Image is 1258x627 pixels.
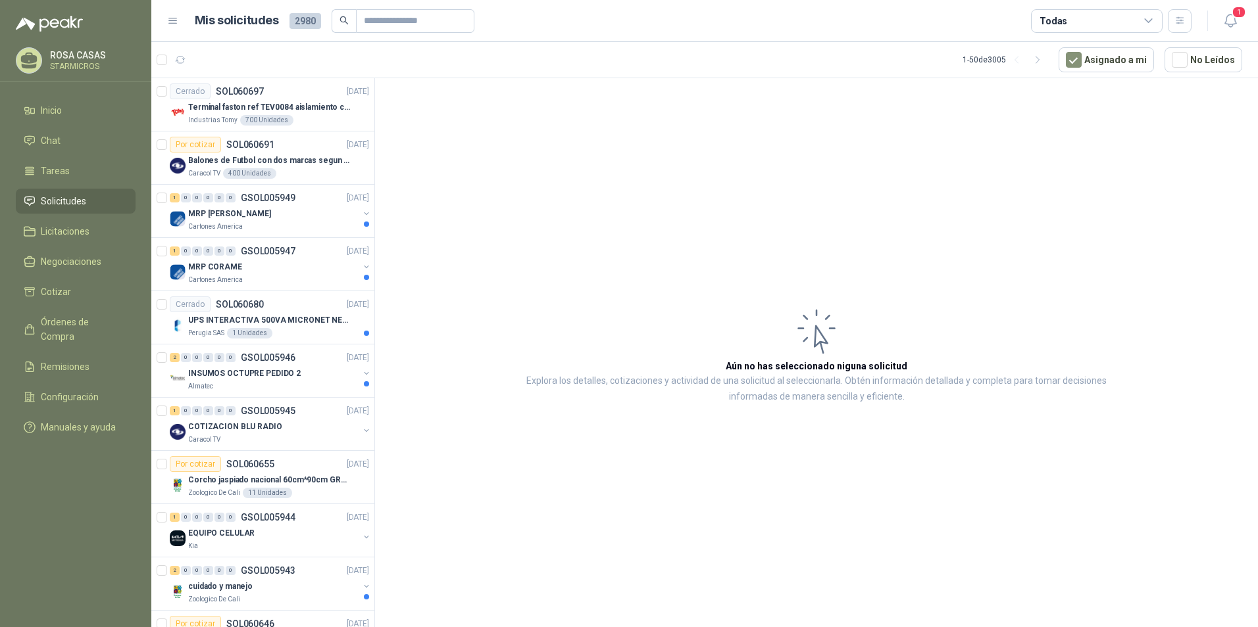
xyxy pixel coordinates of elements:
[170,211,186,227] img: Company Logo
[1059,47,1154,72] button: Asignado a mi
[340,16,349,25] span: search
[170,246,180,256] div: 1
[347,192,369,204] p: [DATE]
[240,115,293,126] div: 700 Unidades
[188,580,253,593] p: cuidado y manejo
[181,353,191,362] div: 0
[188,115,238,126] p: Industrias Tomy
[241,566,295,575] p: GSOL005943
[1232,6,1246,18] span: 1
[16,189,136,214] a: Solicitudes
[170,530,186,546] img: Company Logo
[151,78,374,131] a: CerradoSOL060697[DATE] Company LogoTerminal faston ref TEV0084 aislamiento completoIndustrias Tom...
[289,13,321,29] span: 2980
[16,310,136,349] a: Órdenes de Compra
[214,353,224,362] div: 0
[181,406,191,415] div: 0
[41,315,123,344] span: Órdenes de Compra
[241,246,295,256] p: GSOL005947
[170,424,186,440] img: Company Logo
[188,381,213,392] p: Almatec
[16,158,136,183] a: Tareas
[347,85,369,98] p: [DATE]
[226,193,236,202] div: 0
[188,275,243,285] p: Cartones America
[188,541,198,551] p: Kia
[203,566,213,575] div: 0
[170,296,211,312] div: Cerrado
[188,221,243,232] p: Cartones America
[347,139,369,151] p: [DATE]
[203,193,213,202] div: 0
[347,458,369,471] p: [DATE]
[151,291,374,344] a: CerradoSOL060680[DATE] Company LogoUPS INTERACTIVA 500VA MICRONET NEGRA MARCA: POWEST NICOMARPeru...
[188,434,220,445] p: Caracol TV
[226,406,236,415] div: 0
[16,415,136,440] a: Manuales y ayuda
[188,314,352,327] p: UPS INTERACTIVA 500VA MICRONET NEGRA MARCA: POWEST NICOMAR
[188,367,301,380] p: INSUMOS OCTUPRE PEDIDO 2
[16,354,136,379] a: Remisiones
[170,406,180,415] div: 1
[41,164,70,178] span: Tareas
[170,403,372,445] a: 1 0 0 0 0 0 GSOL005945[DATE] Company LogoCOTIZACION BLU RADIOCaracol TV
[170,566,180,575] div: 2
[170,158,186,174] img: Company Logo
[188,474,352,486] p: Corcho jaspiado nacional 60cm*90cm GROSOR 8MM
[151,451,374,504] a: Por cotizarSOL060655[DATE] Company LogoCorcho jaspiado nacional 60cm*90cm GROSOR 8MMZoologico De ...
[16,128,136,153] a: Chat
[170,456,221,472] div: Por cotizar
[1219,9,1242,33] button: 1
[41,285,71,299] span: Cotizar
[188,261,242,273] p: MRP CORAME
[16,249,136,274] a: Negociaciones
[203,246,213,256] div: 0
[226,459,274,469] p: SOL060655
[347,352,369,364] p: [DATE]
[170,137,221,152] div: Por cotizar
[170,193,180,202] div: 1
[214,246,224,256] div: 0
[41,420,116,434] span: Manuales y ayuda
[170,104,186,120] img: Company Logo
[192,353,202,362] div: 0
[226,513,236,522] div: 0
[216,300,264,309] p: SOL060680
[170,264,186,280] img: Company Logo
[216,87,264,96] p: SOL060697
[16,384,136,409] a: Configuración
[241,353,295,362] p: GSOL005946
[170,371,186,386] img: Company Logo
[181,193,191,202] div: 0
[170,353,180,362] div: 2
[243,488,292,498] div: 11 Unidades
[41,103,62,118] span: Inicio
[170,509,372,551] a: 1 0 0 0 0 0 GSOL005944[DATE] Company LogoEQUIPO CELULARKia
[170,243,372,285] a: 1 0 0 0 0 0 GSOL005947[DATE] Company LogoMRP CORAMECartones America
[203,406,213,415] div: 0
[347,565,369,577] p: [DATE]
[347,298,369,311] p: [DATE]
[170,584,186,599] img: Company Logo
[50,51,132,60] p: ROSA CASAS
[214,566,224,575] div: 0
[188,208,271,220] p: MRP [PERSON_NAME]
[188,328,224,338] p: Perugia SAS
[203,513,213,522] div: 0
[963,49,1048,70] div: 1 - 50 de 3005
[241,193,295,202] p: GSOL005949
[214,406,224,415] div: 0
[41,360,89,374] span: Remisiones
[41,254,101,269] span: Negociaciones
[192,246,202,256] div: 0
[507,373,1126,405] p: Explora los detalles, cotizaciones y actividad de una solicitud al seleccionarla. Obtén informaci...
[214,193,224,202] div: 0
[16,16,83,32] img: Logo peakr
[192,193,202,202] div: 0
[192,513,202,522] div: 0
[1165,47,1242,72] button: No Leídos
[347,245,369,258] p: [DATE]
[192,406,202,415] div: 0
[170,477,186,493] img: Company Logo
[41,224,89,239] span: Licitaciones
